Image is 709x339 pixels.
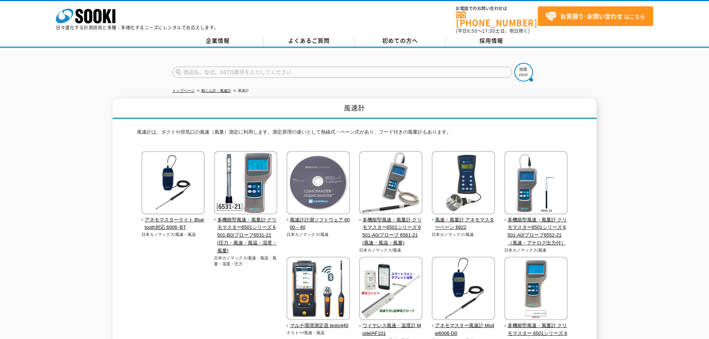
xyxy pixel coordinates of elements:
[172,89,195,93] a: トップページ
[482,28,495,34] span: 17:30
[137,128,572,140] p: 風速計は、ダクトや排気口の風速（風量）測定に利用します。測定原理の違いとして熱線式・ベーン式があり、フード付きの風量計もあります。
[287,209,350,231] a: 風速計計測ソフトウェア 6000－40
[504,247,568,253] p: 日本カノマックス/風速
[287,257,350,322] img: マルチ環境測定器 testo440
[432,151,495,216] img: 風速・風量計 アネモマスターベーン 6822
[201,89,231,93] a: 粉じん計・風速計
[456,28,530,34] span: (平日 ～ 土日、祝日除く)
[359,151,422,216] img: 多機能型風速・風量計 クリモマスター6501シリーズ 6501-A0/プローブ 6561-21(風速・風温・風量)
[560,12,623,20] strong: お見積り･お問い合わせ
[432,209,495,231] a: 風速・風量計 アネモマスターベーン 6822
[432,315,495,338] a: アネモマスター風速計 Model6006-D0
[504,257,568,322] img: 多機能型風速・風量計 クリモマスター 6501シリーズ 6501-00/プローブ6542-21（風速・風温）
[467,28,478,34] span: 8:50
[287,315,350,330] a: マルチ環境測定器 testo440
[214,209,278,255] a: 多機能型風速・風量計 クリモマスター6501シリーズ 6501-B0/プローブ6531-21(圧力・風速・風温・湿度・風量)
[359,257,422,322] img: ワイヤレス風速・温度計 ModelAF101
[287,231,350,238] p: 日本カノマックス/風速
[141,231,205,238] p: 日本カノマックス/風速・風温
[214,151,277,216] img: 多機能型風速・風量計 クリモマスター6501シリーズ 6501-B0/プローブ6531-21(圧力・風速・風温・湿度・風量)
[355,35,446,47] a: 初めての方へ
[287,151,350,216] img: 風速計計測ソフトウェア 6000－40
[264,35,355,47] a: よくあるご質問
[545,11,645,22] span: はこちら
[172,35,264,47] a: 企業情報
[141,216,205,232] span: アネモマスターライト Bluetooth対応 6006ｰBT
[359,315,423,338] a: ワイヤレス風速・温度計 ModelAF101
[432,322,495,338] span: アネモマスター風速計 Model6006-D0
[214,216,278,255] span: 多機能型風速・風量計 クリモマスター6501シリーズ 6501-B0/プローブ6531-21(圧力・風速・風温・湿度・風量)
[359,209,423,247] a: 多機能型風速・風量計 クリモマスター6501シリーズ 6501-A0/プローブ 6561-21(風速・風温・風量)
[214,255,278,267] p: 日本カノマックス/風速・風温・風量・湿度・圧力
[287,322,350,330] span: マルチ環境測定器 testo440
[113,99,597,119] h1: 風速計
[432,216,495,232] span: 風速・風量計 アネモマスターベーン 6822
[141,209,205,231] a: アネモマスターライト Bluetooth対応 6006ｰBT
[504,151,568,216] img: 多機能型風速・風量計 クリモマスター6501シリーズ 6501-A0/プローブ6552-21（風速・アナログ出力付）
[446,35,537,47] a: 採用情報
[456,6,538,11] span: お電話でのお問い合わせは
[504,216,568,247] span: 多機能型風速・風量計 クリモマスター6501シリーズ 6501-A0/プローブ6552-21（風速・アナログ出力付）
[504,209,568,247] a: 多機能型風速・風量計 クリモマスター6501シリーズ 6501-A0/プローブ6552-21（風速・アナログ出力付）
[172,67,512,78] input: 商品名、型式、NETIS番号を入力してください
[56,25,219,30] p: 日々進化する計測技術と多種・多様化するニーズにレンタルでお応えします。
[514,63,533,81] img: btn_search.png
[432,231,495,238] p: 日本カノマックス/風速
[141,151,205,216] img: アネモマスターライト Bluetooth対応 6006ｰBT
[359,216,423,247] span: 多機能型風速・風量計 クリモマスター6501シリーズ 6501-A0/プローブ 6561-21(風速・風温・風量)
[287,216,350,232] span: 風速計計測ソフトウェア 6000－40
[232,87,249,95] li: 風速計
[538,6,653,26] a: お見積り･お問い合わせはこちら
[456,12,538,27] a: [PHONE_NUMBER]
[359,322,423,338] span: ワイヤレス風速・温度計 ModelAF101
[359,247,423,253] p: 日本カノマックス/風速
[432,257,495,322] img: アネモマスター風速計 Model6006-D0
[287,330,350,336] p: テストー/風速・風温
[382,36,418,45] span: 初めての方へ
